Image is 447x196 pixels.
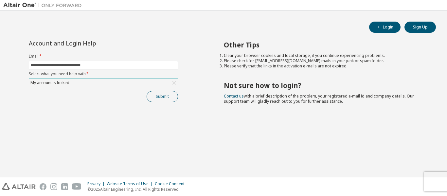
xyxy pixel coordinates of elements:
[224,81,424,90] h2: Not sure how to login?
[61,183,68,190] img: linkedin.svg
[224,93,414,104] span: with a brief description of the problem, your registered e-mail id and company details. Our suppo...
[369,22,401,33] button: Login
[29,41,148,46] div: Account and Login Help
[224,41,424,49] h2: Other Tips
[3,2,85,9] img: Altair One
[87,181,107,187] div: Privacy
[2,183,36,190] img: altair_logo.svg
[29,79,178,87] div: My account is locked
[29,54,178,59] label: Email
[224,58,424,63] li: Please check for [EMAIL_ADDRESS][DOMAIN_NAME] mails in your junk or spam folder.
[224,63,424,69] li: Please verify that the links in the activation e-mails are not expired.
[147,91,178,102] button: Submit
[29,71,178,77] label: Select what you need help with
[404,22,436,33] button: Sign Up
[29,79,70,86] div: My account is locked
[40,183,46,190] img: facebook.svg
[107,181,155,187] div: Website Terms of Use
[72,183,81,190] img: youtube.svg
[224,93,244,99] a: Contact us
[87,187,188,192] p: © 2025 Altair Engineering, Inc. All Rights Reserved.
[224,53,424,58] li: Clear your browser cookies and local storage, if you continue experiencing problems.
[155,181,188,187] div: Cookie Consent
[50,183,57,190] img: instagram.svg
